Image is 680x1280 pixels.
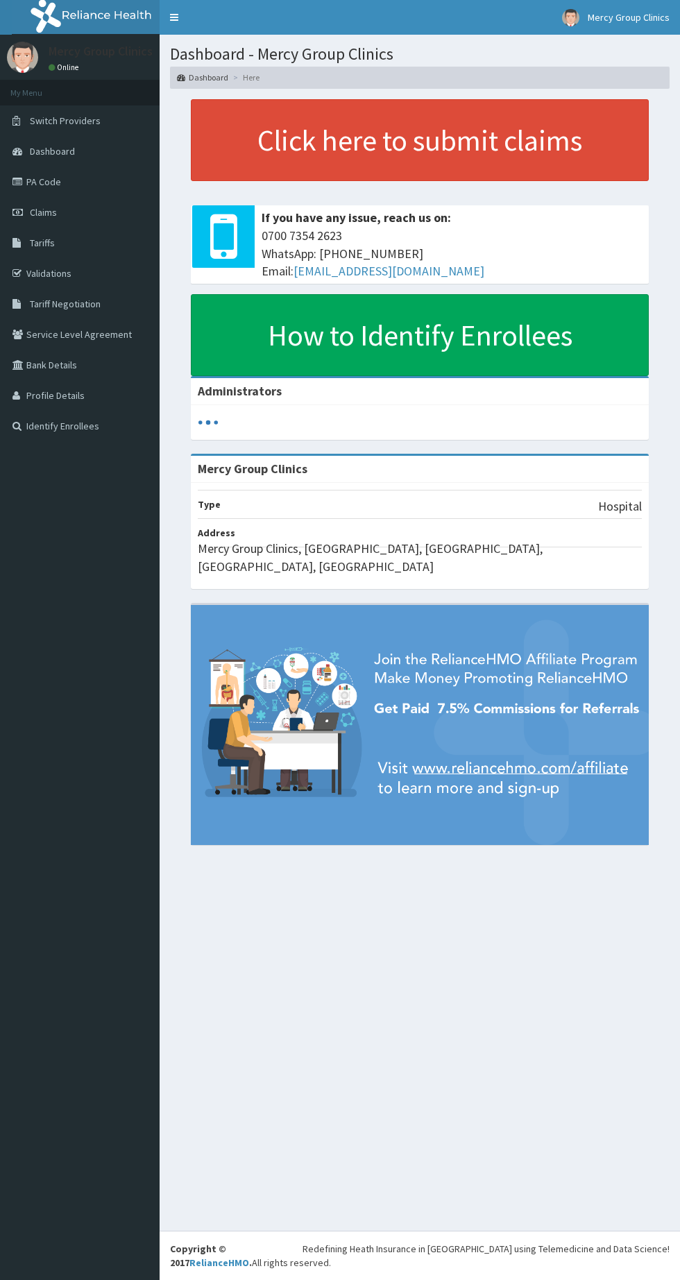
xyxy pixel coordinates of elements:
b: Type [198,498,221,511]
footer: All rights reserved. [160,1231,680,1280]
p: Mercy Group Clinics, [GEOGRAPHIC_DATA], [GEOGRAPHIC_DATA], [GEOGRAPHIC_DATA], [GEOGRAPHIC_DATA] [198,540,642,575]
a: Dashboard [177,71,228,83]
a: Click here to submit claims [191,99,649,181]
span: Switch Providers [30,114,101,127]
b: Administrators [198,383,282,399]
a: [EMAIL_ADDRESS][DOMAIN_NAME] [294,263,484,279]
p: Hospital [598,497,642,515]
a: How to Identify Enrollees [191,294,649,376]
img: User Image [562,9,579,26]
li: Here [230,71,260,83]
span: Claims [30,206,57,219]
b: Address [198,527,235,539]
img: User Image [7,42,38,73]
div: Redefining Heath Insurance in [GEOGRAPHIC_DATA] using Telemedicine and Data Science! [303,1242,670,1256]
span: Dashboard [30,145,75,157]
a: Online [49,62,82,72]
span: Tariffs [30,237,55,249]
svg: audio-loading [198,412,219,433]
strong: Mercy Group Clinics [198,461,307,477]
p: Mercy Group Clinics [49,45,153,58]
b: If you have any issue, reach us on: [262,210,451,225]
h1: Dashboard - Mercy Group Clinics [170,45,670,63]
span: Mercy Group Clinics [588,11,670,24]
a: RelianceHMO [189,1256,249,1269]
span: 0700 7354 2623 WhatsApp: [PHONE_NUMBER] Email: [262,227,642,280]
img: provider-team-banner.png [191,605,649,844]
span: Tariff Negotiation [30,298,101,310]
strong: Copyright © 2017 . [170,1243,252,1269]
